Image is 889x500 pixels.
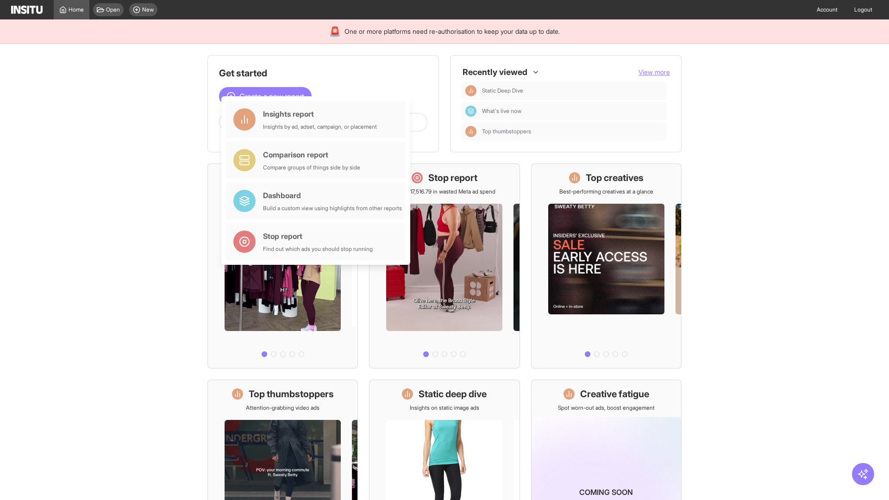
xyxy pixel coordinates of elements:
p: Attention-grabbing video ads [246,404,319,412]
div: Dashboard [465,106,476,117]
span: New [142,6,154,13]
span: Top thumbstoppers [482,128,663,135]
div: Insights report [263,108,377,119]
div: Compare groups of things side by side [263,164,360,171]
span: Static Deep Dive [482,87,663,94]
div: Insights by ad, adset, campaign, or placement [263,123,377,131]
p: Best-performing creatives at a glance [559,188,653,195]
div: Insights [465,85,476,96]
span: One or more platforms need re-authorisation to keep your data up to date. [344,27,560,36]
p: Save £17,516.79 in wasted Meta ad spend [394,188,495,195]
img: Logo [11,6,43,14]
div: Insights [465,126,476,137]
span: View more [639,68,670,76]
span: Create a new report [239,91,304,102]
span: Open [106,6,120,13]
div: Stop report [263,231,373,242]
p: Insights on static image ads [410,404,479,412]
div: Find out which ads you should stop running [263,245,373,253]
div: Build a custom view using highlights from other reports [263,205,402,212]
button: View more [639,68,670,77]
a: Top creativesBest-performing creatives at a glance [531,163,682,369]
span: What's live now [482,107,521,115]
h1: Top thumbstoppers [249,387,334,400]
h1: Top creatives [586,171,644,184]
span: What's live now [482,107,663,115]
div: Comparison report [263,149,360,160]
h1: Get started [219,67,427,80]
div: Dashboard [263,190,402,201]
a: What's live nowSee all active ads instantly [207,163,358,369]
button: Create a new report [219,87,312,106]
span: Top thumbstoppers [482,128,531,135]
span: Static Deep Dive [482,87,523,94]
div: 🚨 [329,25,341,38]
a: Stop reportSave £17,516.79 in wasted Meta ad spend [369,163,520,369]
h1: Stop report [428,171,477,184]
h1: Static deep dive [419,387,487,400]
span: Home [69,6,84,13]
